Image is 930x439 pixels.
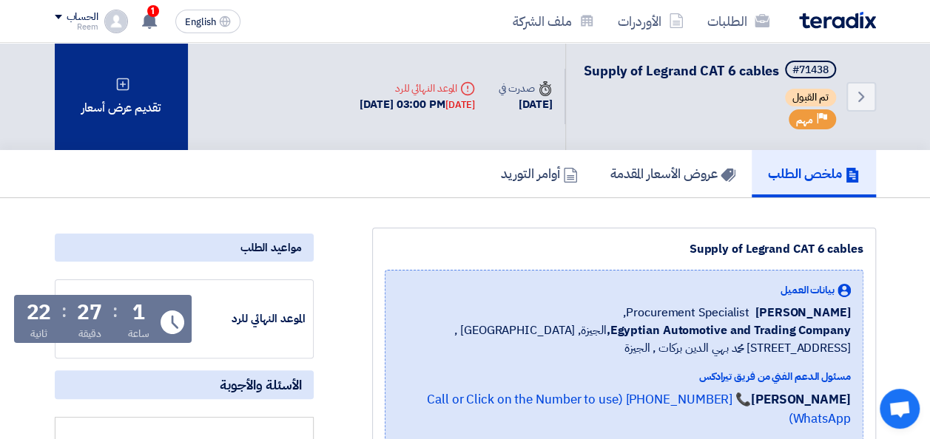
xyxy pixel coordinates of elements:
div: دقيقة [78,326,101,341]
div: مسئول الدعم الفني من فريق تيرادكس [397,369,851,384]
a: ملخص الطلب [752,150,876,197]
span: تم القبول [785,89,836,106]
div: ثانية [30,326,47,341]
span: بيانات العميل [781,282,835,298]
div: Supply of Legrand CAT 6 cables [385,240,863,258]
div: 27 [77,302,102,323]
div: الحساب [67,11,98,24]
span: مهم [796,113,813,127]
span: English [185,17,216,27]
div: : [112,298,118,324]
div: صدرت في [499,81,552,96]
div: 1 [132,302,145,323]
div: [DATE] 03:00 PM [360,96,475,113]
div: الموعد النهائي للرد [195,310,306,327]
div: [DATE] [445,98,475,112]
h5: عروض الأسعار المقدمة [610,165,735,182]
div: مواعيد الطلب [55,234,314,262]
a: الأوردرات [606,4,695,38]
div: #71438 [792,65,829,75]
div: الموعد النهائي للرد [360,81,475,96]
button: English [175,10,240,33]
a: 📞 [PHONE_NUMBER] (Call or Click on the Number to use WhatsApp) [427,390,851,428]
div: [DATE] [499,96,552,113]
a: أوامر التوريد [485,150,594,197]
div: تقديم عرض أسعار [55,43,188,150]
span: [PERSON_NAME] [755,304,851,321]
div: ساعة [128,326,149,341]
div: Open chat [880,389,920,429]
div: Reem [55,23,98,31]
img: profile_test.png [104,10,128,33]
img: Teradix logo [799,12,876,29]
span: Procurement Specialist, [623,304,749,321]
a: عروض الأسعار المقدمة [594,150,752,197]
span: Supply of Legrand CAT 6 cables [584,61,779,81]
strong: [PERSON_NAME] [751,390,851,409]
h5: Supply of Legrand CAT 6 cables [584,61,839,81]
b: Egyptian Automotive and Trading Company, [606,321,850,339]
span: 1 [147,5,159,17]
a: الطلبات [695,4,781,38]
span: الأسئلة والأجوبة [220,376,302,393]
h5: أوامر التوريد [501,165,578,182]
div: 22 [27,302,52,323]
a: ملف الشركة [501,4,606,38]
h5: ملخص الطلب [768,165,860,182]
div: : [61,298,67,324]
span: الجيزة, [GEOGRAPHIC_DATA] ,[STREET_ADDRESS] محمد بهي الدين بركات , الجيزة [397,321,851,357]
